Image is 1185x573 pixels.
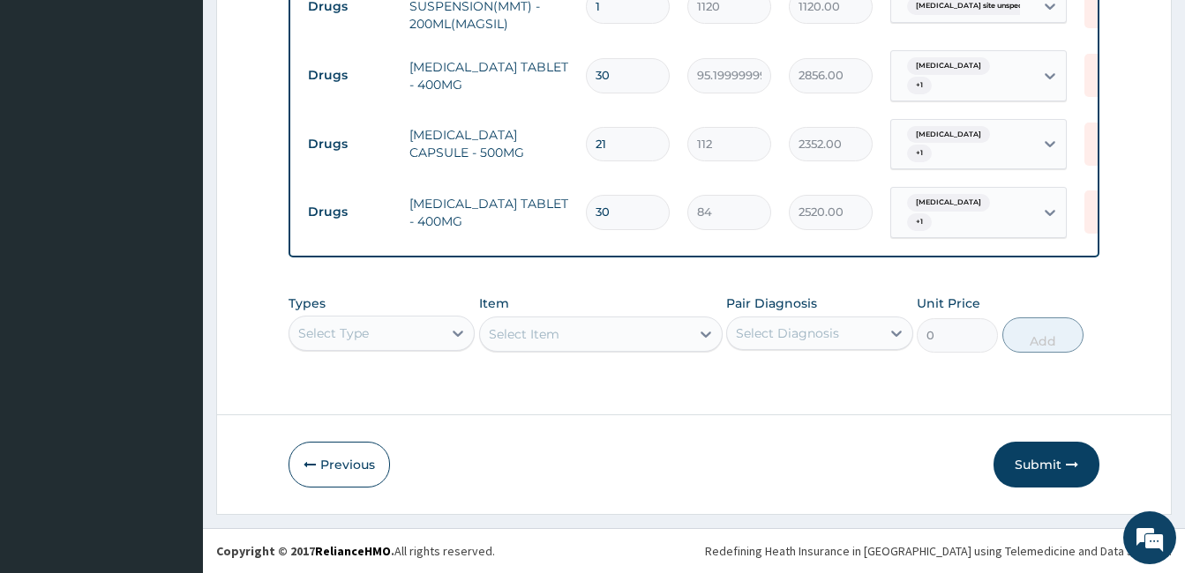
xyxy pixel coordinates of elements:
td: [MEDICAL_DATA] TABLET - 400MG [401,186,577,239]
td: Drugs [299,128,401,160]
span: [MEDICAL_DATA] [907,126,990,144]
button: Submit [994,442,1099,487]
label: Item [479,294,509,312]
div: Minimize live chat window [289,9,332,51]
td: [MEDICAL_DATA] TABLET - 400MG [401,49,577,102]
div: Chat with us now [92,99,296,122]
div: Select Type [298,324,369,342]
label: Unit Price [917,294,980,312]
td: Drugs [299,59,401,92]
span: + 1 [907,77,932,94]
button: Previous [289,442,390,487]
a: RelianceHMO [315,543,391,559]
div: Redefining Heath Insurance in [GEOGRAPHIC_DATA] using Telemedicine and Data Science! [705,542,1172,560]
label: Pair Diagnosis [726,294,817,312]
span: We're online! [102,174,244,352]
span: + 1 [907,145,932,162]
footer: All rights reserved. [203,528,1185,573]
label: Types [289,296,326,311]
button: Add [1002,317,1084,353]
td: [MEDICAL_DATA] CAPSULE - 500MG [401,117,577,170]
strong: Copyright © 2017 . [216,543,394,559]
td: Drugs [299,196,401,228]
img: d_794563401_company_1708531726252_794563401 [33,88,71,132]
span: [MEDICAL_DATA] [907,57,990,75]
span: [MEDICAL_DATA] [907,194,990,212]
div: Select Diagnosis [736,324,839,342]
textarea: Type your message and hit 'Enter' [9,384,336,446]
span: + 1 [907,213,932,231]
